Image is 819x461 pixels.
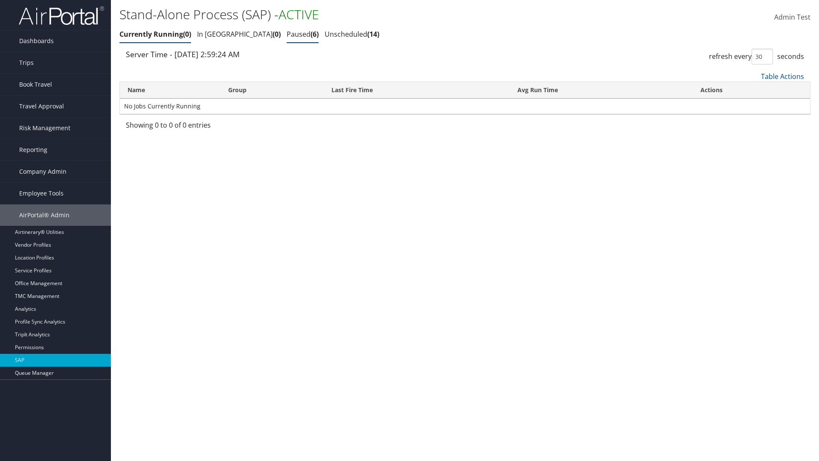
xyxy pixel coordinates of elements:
[119,6,580,23] h1: Stand-Alone Process (SAP) -
[197,29,281,39] a: In [GEOGRAPHIC_DATA]0
[19,96,64,117] span: Travel Approval
[287,29,319,39] a: Paused6
[183,29,191,39] span: 0
[221,82,324,99] th: Group: activate to sort column ascending
[311,29,319,39] span: 6
[19,30,54,52] span: Dashboards
[120,82,221,99] th: Name: activate to sort column ascending
[761,72,804,81] a: Table Actions
[19,74,52,95] span: Book Travel
[774,12,810,22] span: Admin Test
[709,52,752,61] span: refresh every
[19,117,70,139] span: Risk Management
[777,52,804,61] span: seconds
[126,120,286,134] div: Showing 0 to 0 of 0 entries
[126,49,459,60] div: Server Time - [DATE] 2:59:24 AM
[774,4,810,31] a: Admin Test
[273,29,281,39] span: 0
[19,6,104,26] img: airportal-logo.png
[324,82,510,99] th: Last Fire Time: activate to sort column ascending
[367,29,379,39] span: 14
[279,6,319,23] span: ACTIVE
[120,99,810,114] td: No Jobs Currently Running
[119,29,191,39] a: Currently Running0
[19,204,70,226] span: AirPortal® Admin
[325,29,379,39] a: Unscheduled14
[510,82,693,99] th: Avg Run Time: activate to sort column ascending
[19,52,34,73] span: Trips
[19,183,64,204] span: Employee Tools
[693,82,810,99] th: Actions
[19,161,67,182] span: Company Admin
[19,139,47,160] span: Reporting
